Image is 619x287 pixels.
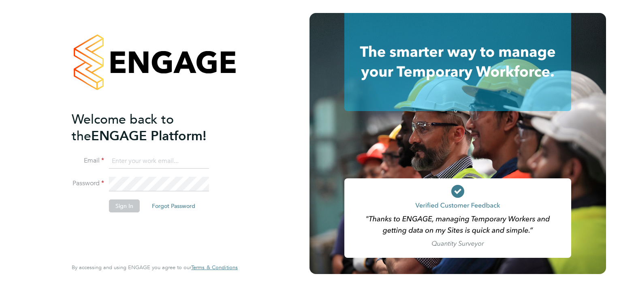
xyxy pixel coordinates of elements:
[109,154,209,169] input: Enter your work email...
[145,199,202,212] button: Forgot Password
[191,264,238,271] a: Terms & Conditions
[72,179,104,188] label: Password
[72,111,174,144] span: Welcome back to the
[109,199,140,212] button: Sign In
[72,111,230,144] h2: ENGAGE Platform!
[72,156,104,165] label: Email
[72,264,238,271] span: By accessing and using ENGAGE you agree to our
